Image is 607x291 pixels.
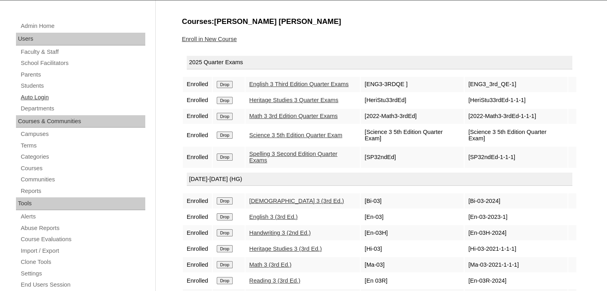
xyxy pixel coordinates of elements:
a: Science 3 5th Edition Quarter Exam [249,132,342,138]
td: Enrolled [183,109,212,124]
td: [Ma-03] [361,257,464,272]
input: Drop [217,277,232,284]
h3: Courses:[PERSON_NAME] [PERSON_NAME] [182,16,577,27]
td: Enrolled [183,273,212,288]
div: 2025 Quarter Exams [187,56,572,69]
td: [Hi-03-2021-1-1-1] [465,241,567,256]
a: Enroll in New Course [182,36,237,42]
td: [2022-Math3-3rdEd-1-1-1] [465,109,567,124]
a: Course Evaluations [20,234,145,244]
input: Drop [217,197,232,204]
a: Math 3 (3rd Ed.) [249,262,292,268]
td: [En-03H-2024] [465,225,567,240]
input: Drop [217,245,232,252]
a: Reports [20,186,145,196]
input: Drop [217,81,232,88]
td: Enrolled [183,241,212,256]
a: Campuses [20,129,145,139]
a: End Users Session [20,280,145,290]
input: Drop [217,153,232,161]
div: [DATE]-[DATE] (HG) [187,173,572,186]
input: Drop [217,261,232,268]
a: Students [20,81,145,91]
a: Courses [20,163,145,173]
a: Clone Tools [20,257,145,267]
td: [Ma-03-2021-1-1-1] [465,257,567,272]
td: [2022-Math3-3rdEd] [361,109,464,124]
a: Heritage Studies 3 Quarter Exams [249,97,338,103]
a: Terms [20,141,145,151]
td: [ENG3_3rd_QE-1] [465,77,567,92]
td: [ENG3-3RDQE ] [361,77,464,92]
a: Handwriting 3 (2nd Ed.) [249,230,311,236]
a: Settings [20,269,145,279]
input: Drop [217,132,232,139]
a: Categories [20,152,145,162]
a: Faculty & Staff [20,47,145,57]
input: Drop [217,213,232,220]
td: Enrolled [183,257,212,272]
td: [En 03R] [361,273,464,288]
td: [Bi-03] [361,193,464,208]
div: Users [16,33,145,45]
td: Enrolled [183,193,212,208]
td: Enrolled [183,147,212,168]
td: [En-03-2023-1] [465,209,567,224]
td: Enrolled [183,225,212,240]
a: English 3 (3rd Ed.) [249,214,298,220]
input: Drop [217,113,232,120]
td: Enrolled [183,125,212,146]
td: [Bi-03-2024] [465,193,567,208]
a: Auto Login [20,92,145,102]
a: Communities [20,175,145,185]
a: Heritage Studies 3 (3rd Ed.) [249,246,322,252]
a: Departments [20,104,145,114]
td: [En-03R-2024] [465,273,567,288]
input: Drop [217,97,232,104]
a: Admin Home [20,21,145,31]
td: [Hi-03] [361,241,464,256]
input: Drop [217,229,232,236]
td: [SP32ndEd] [361,147,464,168]
a: Math 3 3rd Edition Quarter Exams [249,113,338,119]
a: English 3 Third Edition Quarter Exams [249,81,349,87]
div: Tools [16,197,145,210]
div: Courses & Communities [16,115,145,128]
a: Parents [20,70,145,80]
td: [Science 3 5th Edition Quarter Exam] [465,125,567,146]
a: [DEMOGRAPHIC_DATA] 3 (3rd Ed.) [249,198,344,204]
a: Reading 3 (3rd Ed.) [249,277,301,284]
a: Spelling 3 Second Edition Quarter Exams [249,151,338,164]
td: [HeriStu33rdEd] [361,93,464,108]
td: [En-03H] [361,225,464,240]
td: [Science 3 5th Edition Quarter Exam] [361,125,464,146]
td: Enrolled [183,209,212,224]
a: Alerts [20,212,145,222]
td: [HeriStu33rdEd-1-1-1] [465,93,567,108]
a: Import / Export [20,246,145,256]
a: Abuse Reports [20,223,145,233]
td: Enrolled [183,93,212,108]
a: School Facilitators [20,58,145,68]
td: [SP32ndEd-1-1-1] [465,147,567,168]
td: Enrolled [183,77,212,92]
td: [En-03] [361,209,464,224]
